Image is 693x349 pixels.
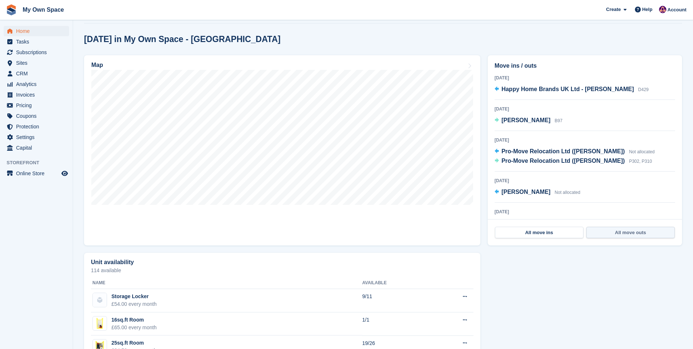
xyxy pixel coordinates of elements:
[4,143,69,153] a: menu
[638,87,649,92] span: D429
[111,316,157,324] div: 16sq.ft Room
[4,47,69,57] a: menu
[4,90,69,100] a: menu
[111,293,157,300] div: Storage Locker
[495,209,675,215] div: [DATE]
[659,6,666,13] img: Sergio Tartaglia
[362,277,431,289] th: Available
[111,300,157,308] div: £54.00 every month
[6,4,17,15] img: stora-icon-8386f47178a22dfd0bd8f6a31ec36ba5ce8667c1dd55bd0f319d3a0aa187defe.svg
[16,132,60,142] span: Settings
[362,312,431,336] td: 1/1
[4,37,69,47] a: menu
[495,137,675,143] div: [DATE]
[4,58,69,68] a: menu
[4,79,69,89] a: menu
[495,188,580,197] a: [PERSON_NAME] Not allocated
[4,132,69,142] a: menu
[4,121,69,132] a: menu
[16,100,60,110] span: Pricing
[84,55,480,245] a: Map
[362,289,431,312] td: 9/11
[667,6,686,14] span: Account
[91,277,362,289] th: Name
[495,147,655,157] a: Pro-Move Relocation Ltd ([PERSON_NAME]) Not allocated
[16,90,60,100] span: Invoices
[16,143,60,153] span: Capital
[502,86,634,92] span: Happy Home Brands UK Ltd - [PERSON_NAME]
[91,268,473,273] p: 114 available
[111,324,157,331] div: £65.00 every month
[20,4,67,16] a: My Own Space
[502,117,551,123] span: [PERSON_NAME]
[4,26,69,36] a: menu
[16,58,60,68] span: Sites
[84,34,281,44] h2: [DATE] in My Own Space - [GEOGRAPHIC_DATA]
[555,190,580,195] span: Not allocated
[495,157,652,166] a: Pro-Move Relocation Ltd ([PERSON_NAME]) P302, P310
[495,75,675,81] div: [DATE]
[93,293,107,307] img: blank-unit-type-icon-ffbac7b88ba66c5e286b0e438baccc4b9c83835d4c34f86887a83fc20ec27e7b.svg
[642,6,652,13] span: Help
[502,189,551,195] span: [PERSON_NAME]
[502,158,625,164] span: Pro-Move Relocation Ltd ([PERSON_NAME])
[4,100,69,110] a: menu
[16,168,60,179] span: Online Store
[495,106,675,112] div: [DATE]
[16,79,60,89] span: Analytics
[495,227,583,239] a: All move ins
[16,26,60,36] span: Home
[4,111,69,121] a: menu
[495,85,649,94] a: Happy Home Brands UK Ltd - [PERSON_NAME] D429
[495,116,563,125] a: [PERSON_NAME] B97
[629,159,652,164] span: P302, P310
[93,316,107,330] img: 16ft-storage-room-front-2.png
[4,168,69,179] a: menu
[629,149,655,154] span: Not allocated
[7,159,73,166] span: Storefront
[16,68,60,79] span: CRM
[4,68,69,79] a: menu
[606,6,621,13] span: Create
[495,177,675,184] div: [DATE]
[91,62,103,68] h2: Map
[111,339,157,347] div: 25sq.ft Room
[586,227,675,239] a: All move outs
[91,259,134,266] h2: Unit availability
[16,111,60,121] span: Coupons
[16,37,60,47] span: Tasks
[495,61,675,70] h2: Move ins / outs
[60,169,69,178] a: Preview store
[502,148,625,154] span: Pro-Move Relocation Ltd ([PERSON_NAME])
[16,47,60,57] span: Subscriptions
[16,121,60,132] span: Protection
[555,118,562,123] span: B97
